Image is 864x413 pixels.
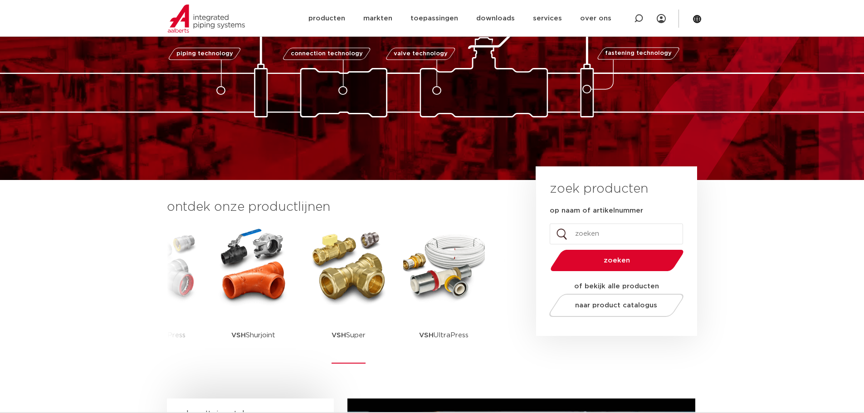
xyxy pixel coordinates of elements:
span: naar product catalogus [575,302,657,309]
span: zoeken [574,257,660,264]
span: valve technology [394,51,448,57]
strong: VSH [419,332,434,339]
p: Super [332,307,366,364]
a: VSHShurjoint [213,225,294,364]
span: fastening technology [605,51,672,57]
input: zoeken [550,224,683,244]
p: Shurjoint [231,307,275,364]
strong: VSH [231,332,246,339]
p: UltraPress [419,307,469,364]
a: VSHUltraPress [403,225,485,364]
button: zoeken [547,249,687,272]
a: VSHSuper [308,225,390,364]
strong: of bekijk alle producten [574,283,659,290]
label: op naam of artikelnummer [550,206,643,215]
span: piping technology [176,51,233,57]
span: connection technology [290,51,362,57]
strong: VSH [332,332,346,339]
h3: zoek producten [550,180,648,198]
h3: ontdek onze productlijnen [167,198,505,216]
a: naar product catalogus [547,294,686,317]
